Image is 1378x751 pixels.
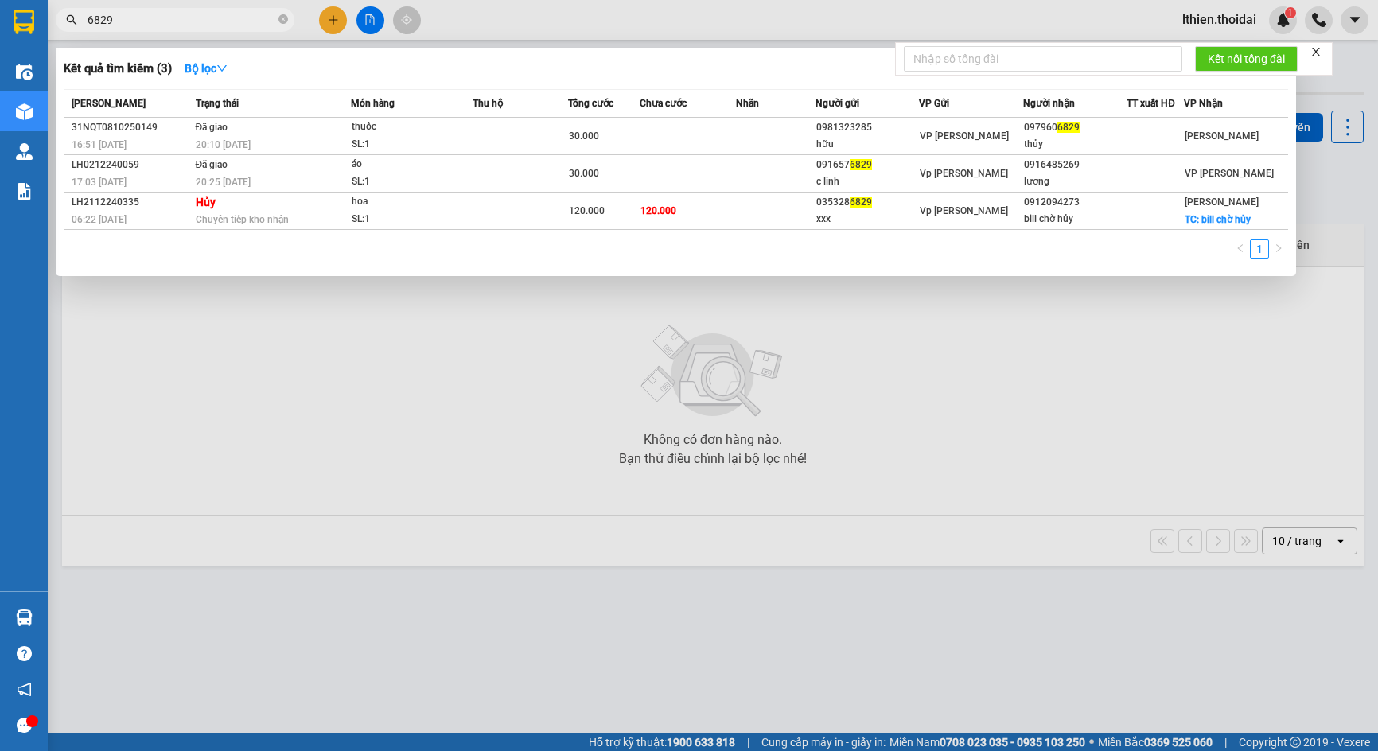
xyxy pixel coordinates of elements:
input: Nhập số tổng đài [904,46,1182,72]
div: hữu [816,136,918,153]
strong: Bộ lọc [185,62,228,75]
button: right [1269,239,1288,259]
button: Bộ lọcdown [172,56,240,81]
div: bill chờ hủy [1024,211,1126,228]
span: Trạng thái [196,98,239,109]
span: Đã giao [196,159,228,170]
span: 6829 [850,159,872,170]
li: Next Page [1269,239,1288,259]
img: warehouse-icon [16,103,33,120]
div: SL: 1 [352,136,471,154]
span: Kết nối tổng đài [1208,50,1285,68]
div: 0912094273 [1024,194,1126,211]
span: Người nhận [1023,98,1075,109]
span: VP [PERSON_NAME] [920,130,1009,142]
button: left [1231,239,1250,259]
span: TT xuất HĐ [1127,98,1175,109]
span: Chuyển tiếp kho nhận [196,214,289,225]
span: close-circle [278,14,288,24]
span: [PERSON_NAME] [1185,197,1259,208]
span: Vp [PERSON_NAME] [920,168,1008,179]
span: 17:03 [DATE] [72,177,127,188]
div: 0981323285 [816,119,918,136]
span: 20:25 [DATE] [196,177,251,188]
span: 30.000 [569,168,599,179]
span: VP [PERSON_NAME] [1185,168,1274,179]
div: 091657 [816,157,918,173]
div: SL: 1 [352,211,471,228]
span: 120.000 [569,205,605,216]
div: 31NQT0810250149 [72,119,191,136]
div: 035328 [816,194,918,211]
span: [PERSON_NAME] [72,98,146,109]
div: lương [1024,173,1126,190]
input: Tìm tên, số ĐT hoặc mã đơn [88,11,275,29]
div: SL: 1 [352,173,471,191]
img: warehouse-icon [16,143,33,160]
span: message [17,718,32,733]
img: warehouse-icon [16,609,33,626]
span: search [66,14,77,25]
span: Món hàng [351,98,395,109]
span: Đã giao [196,122,228,133]
span: TC: bill chờ hủy [1185,214,1251,225]
span: Chưa cước [640,98,687,109]
span: 30.000 [569,130,599,142]
strong: Hủy [196,196,216,208]
div: áo [352,156,471,173]
span: close-circle [278,13,288,28]
a: 1 [1251,240,1268,258]
span: question-circle [17,646,32,661]
div: hoa [352,193,471,211]
img: warehouse-icon [16,64,33,80]
span: Người gửi [816,98,859,109]
img: solution-icon [16,183,33,200]
h3: Kết quả tìm kiếm ( 3 ) [64,60,172,77]
span: 16:51 [DATE] [72,139,127,150]
span: 120.000 [640,205,676,216]
img: logo-vxr [14,10,34,34]
span: notification [17,682,32,697]
span: 06:22 [DATE] [72,214,127,225]
div: c linh [816,173,918,190]
div: LH2112240335 [72,194,191,211]
button: Kết nối tổng đài [1195,46,1298,72]
span: Nhãn [736,98,759,109]
span: right [1274,243,1283,253]
span: 6829 [1057,122,1080,133]
span: down [216,63,228,74]
span: Tổng cước [568,98,613,109]
div: 097960 [1024,119,1126,136]
div: LH0212240059 [72,157,191,173]
span: close [1310,46,1322,57]
span: 20:10 [DATE] [196,139,251,150]
li: 1 [1250,239,1269,259]
li: Previous Page [1231,239,1250,259]
span: VP Gửi [919,98,949,109]
span: Vp [PERSON_NAME] [920,205,1008,216]
span: VP Nhận [1184,98,1223,109]
div: thuốc [352,119,471,136]
div: 0916485269 [1024,157,1126,173]
div: thủy [1024,136,1126,153]
span: left [1236,243,1245,253]
span: [PERSON_NAME] [1185,130,1259,142]
span: Thu hộ [473,98,503,109]
div: xxx [816,211,918,228]
span: 6829 [850,197,872,208]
